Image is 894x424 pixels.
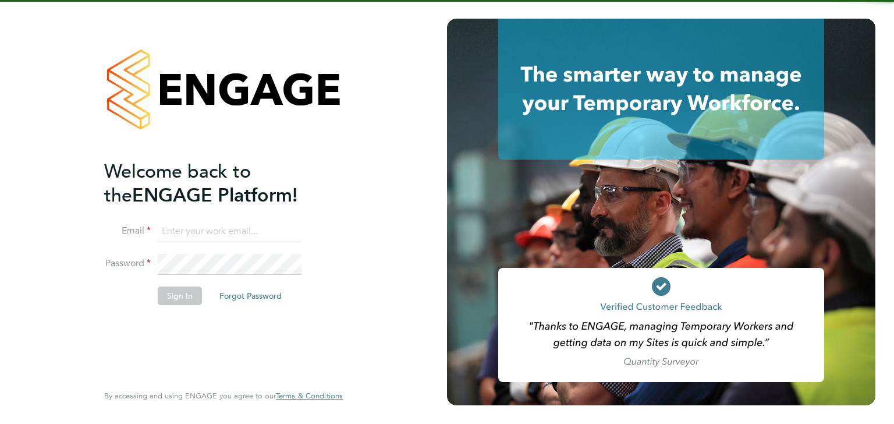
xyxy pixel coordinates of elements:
button: Forgot Password [210,287,291,305]
label: Password [104,257,151,270]
a: Terms & Conditions [276,391,343,401]
button: Sign In [158,287,202,305]
span: Welcome back to the [104,160,251,207]
span: By accessing and using ENGAGE you agree to our [104,391,343,401]
input: Enter your work email... [158,221,301,242]
label: Email [104,225,151,237]
h2: ENGAGE Platform! [104,160,331,207]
